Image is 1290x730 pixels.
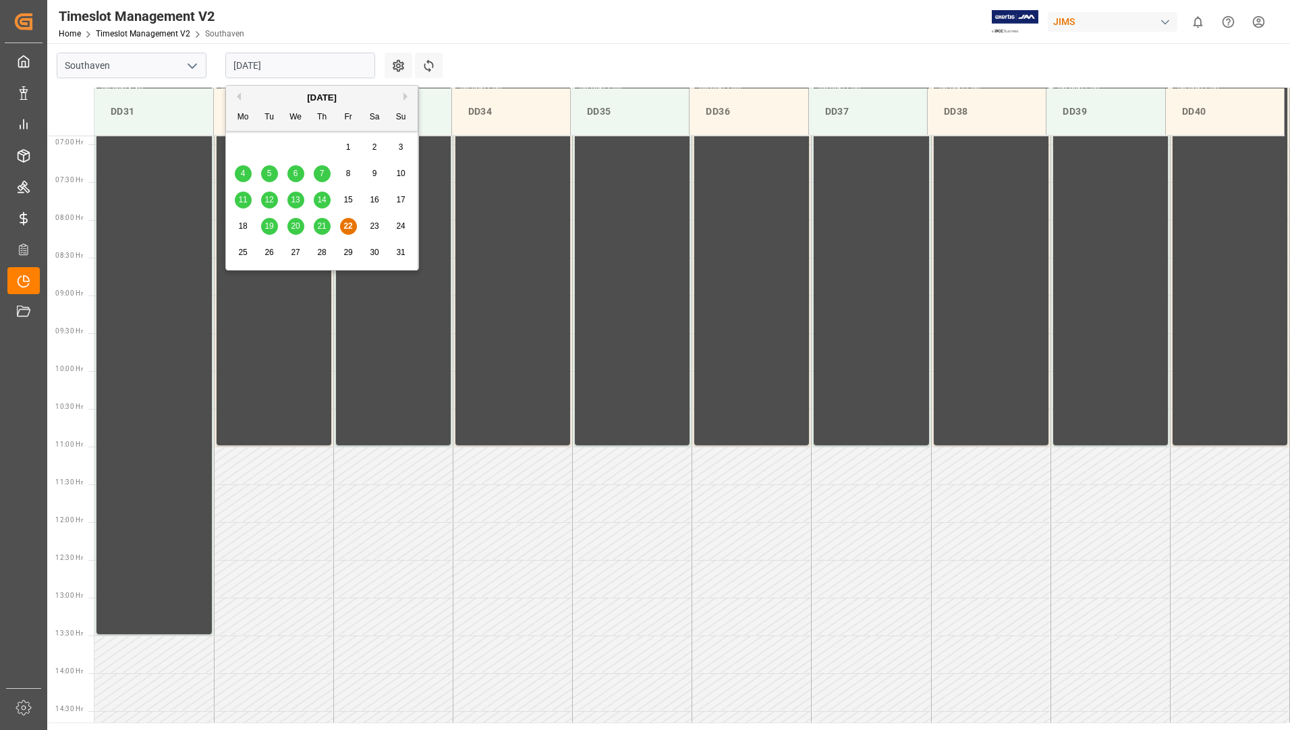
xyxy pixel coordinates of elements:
[225,99,321,124] div: DD32
[105,99,202,124] div: DD31
[235,218,252,235] div: Choose Monday, August 18th, 2025
[291,195,300,204] span: 13
[396,195,405,204] span: 17
[261,244,278,261] div: Choose Tuesday, August 26th, 2025
[287,192,304,208] div: Choose Wednesday, August 13th, 2025
[238,195,247,204] span: 11
[1177,99,1273,124] div: DD40
[343,195,352,204] span: 15
[55,478,83,486] span: 11:30 Hr
[261,165,278,182] div: Choose Tuesday, August 5th, 2025
[264,195,273,204] span: 12
[340,244,357,261] div: Choose Friday, August 29th, 2025
[287,218,304,235] div: Choose Wednesday, August 20th, 2025
[55,289,83,297] span: 09:00 Hr
[261,192,278,208] div: Choose Tuesday, August 12th, 2025
[396,221,405,231] span: 24
[238,248,247,257] span: 25
[396,169,405,178] span: 10
[55,441,83,448] span: 11:00 Hr
[370,248,378,257] span: 30
[582,99,678,124] div: DD35
[55,403,83,410] span: 10:30 Hr
[372,169,377,178] span: 9
[317,195,326,204] span: 14
[264,221,273,231] span: 19
[287,109,304,126] div: We
[340,218,357,235] div: Choose Friday, August 22nd, 2025
[393,218,410,235] div: Choose Sunday, August 24th, 2025
[463,99,559,124] div: DD34
[1057,99,1154,124] div: DD39
[366,109,383,126] div: Sa
[366,192,383,208] div: Choose Saturday, August 16th, 2025
[370,221,378,231] span: 23
[403,92,412,101] button: Next Month
[370,195,378,204] span: 16
[96,29,190,38] a: Timeslot Management V2
[1213,7,1243,37] button: Help Center
[314,109,331,126] div: Th
[366,218,383,235] div: Choose Saturday, August 23rd, 2025
[340,139,357,156] div: Choose Friday, August 1st, 2025
[317,248,326,257] span: 28
[55,214,83,221] span: 08:00 Hr
[393,139,410,156] div: Choose Sunday, August 3rd, 2025
[293,169,298,178] span: 6
[1048,9,1183,34] button: JIMS
[393,165,410,182] div: Choose Sunday, August 10th, 2025
[366,139,383,156] div: Choose Saturday, August 2nd, 2025
[820,99,916,124] div: DD37
[261,218,278,235] div: Choose Tuesday, August 19th, 2025
[938,99,1035,124] div: DD38
[287,165,304,182] div: Choose Wednesday, August 6th, 2025
[393,244,410,261] div: Choose Sunday, August 31st, 2025
[346,169,351,178] span: 8
[59,6,244,26] div: Timeslot Management V2
[57,53,206,78] input: Type to search/select
[314,218,331,235] div: Choose Thursday, August 21st, 2025
[291,221,300,231] span: 20
[1048,12,1177,32] div: JIMS
[346,142,351,152] span: 1
[396,248,405,257] span: 31
[225,53,375,78] input: DD-MM-YYYY
[340,165,357,182] div: Choose Friday, August 8th, 2025
[55,252,83,259] span: 08:30 Hr
[233,92,241,101] button: Previous Month
[226,91,418,105] div: [DATE]
[393,192,410,208] div: Choose Sunday, August 17th, 2025
[55,176,83,184] span: 07:30 Hr
[340,192,357,208] div: Choose Friday, August 15th, 2025
[992,10,1038,34] img: Exertis%20JAM%20-%20Email%20Logo.jpg_1722504956.jpg
[55,667,83,675] span: 14:00 Hr
[700,99,797,124] div: DD36
[393,109,410,126] div: Su
[238,221,247,231] span: 18
[241,169,246,178] span: 4
[235,192,252,208] div: Choose Monday, August 11th, 2025
[343,221,352,231] span: 22
[314,244,331,261] div: Choose Thursday, August 28th, 2025
[1183,7,1213,37] button: show 0 new notifications
[343,248,352,257] span: 29
[55,629,83,637] span: 13:30 Hr
[235,165,252,182] div: Choose Monday, August 4th, 2025
[55,705,83,712] span: 14:30 Hr
[287,244,304,261] div: Choose Wednesday, August 27th, 2025
[366,244,383,261] div: Choose Saturday, August 30th, 2025
[291,248,300,257] span: 27
[181,55,202,76] button: open menu
[320,169,325,178] span: 7
[235,244,252,261] div: Choose Monday, August 25th, 2025
[399,142,403,152] span: 3
[267,169,272,178] span: 5
[317,221,326,231] span: 21
[55,554,83,561] span: 12:30 Hr
[235,109,252,126] div: Mo
[55,592,83,599] span: 13:00 Hr
[314,165,331,182] div: Choose Thursday, August 7th, 2025
[55,365,83,372] span: 10:00 Hr
[261,109,278,126] div: Tu
[55,327,83,335] span: 09:30 Hr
